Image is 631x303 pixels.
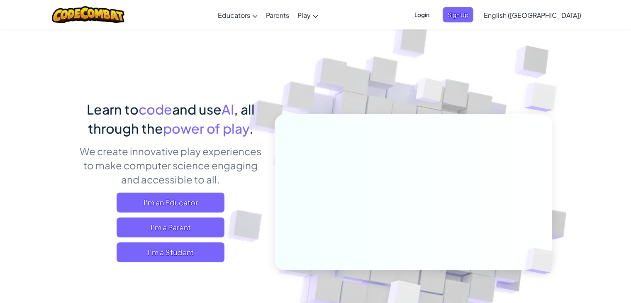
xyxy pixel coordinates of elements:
[79,144,262,186] p: We create innovative play experiences to make computer science engaging and accessible to all.
[222,101,234,117] span: AI
[443,7,473,22] button: Sign Up
[163,120,249,137] span: power of play
[172,101,222,117] span: and use
[117,242,224,262] button: I'm a Student
[480,4,585,26] a: English ([GEOGRAPHIC_DATA])
[409,7,434,22] button: Login
[262,4,293,26] a: Parents
[214,4,262,26] a: Educators
[87,101,139,117] span: Learn to
[117,193,224,213] a: I'm an Educator
[293,4,322,26] a: Play
[400,62,460,124] img: Overlap cubes
[508,62,580,132] img: Overlap cubes
[52,6,124,23] img: CodeCombat logo
[484,11,581,20] span: English ([GEOGRAPHIC_DATA])
[297,11,311,20] span: Play
[139,101,172,117] span: code
[218,11,250,20] span: Educators
[117,217,224,237] a: I'm a Parent
[511,231,573,291] img: Overlap cubes
[249,120,253,137] span: .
